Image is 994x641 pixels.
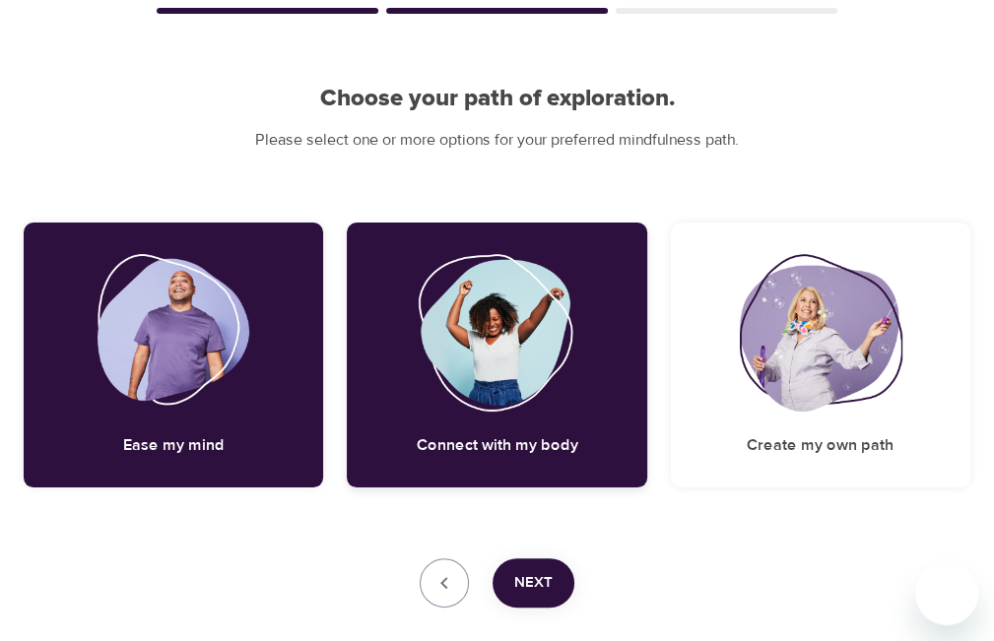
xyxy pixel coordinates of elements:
[347,223,646,487] div: Connect with my bodyConnect with my body
[747,435,894,456] h5: Create my own path
[418,254,577,412] img: Connect with my body
[514,570,553,596] span: Next
[915,562,978,625] iframe: Button to launch messaging window
[24,129,970,152] p: Please select one or more options for your preferred mindfulness path.
[24,85,970,113] h2: Choose your path of exploration.
[98,254,250,412] img: Ease my mind
[739,254,902,412] img: Create my own path
[123,435,225,456] h5: Ease my mind
[24,223,323,487] div: Ease my mindEase my mind
[416,435,577,456] h5: Connect with my body
[493,558,574,608] button: Next
[671,223,970,487] div: Create my own pathCreate my own path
